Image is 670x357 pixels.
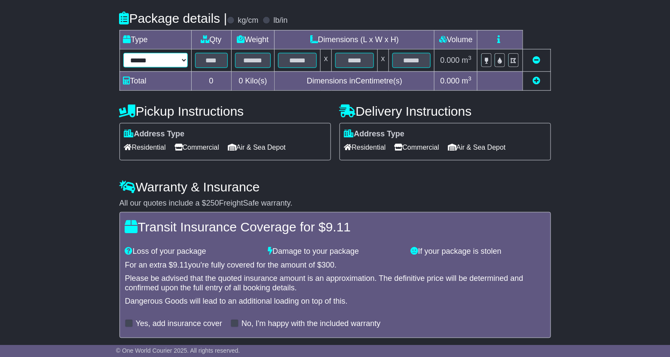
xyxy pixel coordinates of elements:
[228,141,286,154] span: Air & Sea Depot
[344,141,386,154] span: Residential
[275,71,434,90] td: Dimensions in Centimetre(s)
[119,71,191,90] td: Total
[533,77,541,85] a: Add new item
[468,75,472,82] sup: 3
[206,199,219,207] span: 250
[263,247,407,256] div: Damage to your package
[273,16,288,25] label: lb/in
[119,104,331,118] h4: Pickup Instructions
[242,319,381,329] label: No, I'm happy with the included warranty
[191,30,231,49] td: Qty
[275,30,434,49] td: Dimensions (L x W x H)
[124,129,185,139] label: Address Type
[121,247,264,256] div: Loss of your package
[468,55,472,61] sup: 3
[231,30,275,49] td: Weight
[441,56,460,65] span: 0.000
[124,141,166,154] span: Residential
[326,220,351,234] span: 9.11
[125,220,545,234] h4: Transit Insurance Coverage for $
[125,297,545,306] div: Dangerous Goods will lead to an additional loading on top of this.
[136,319,222,329] label: Yes, add insurance cover
[125,274,545,292] div: Please be advised that the quoted insurance amount is an approximation. The definitive price will...
[533,56,541,65] a: Remove this item
[395,141,439,154] span: Commercial
[174,141,219,154] span: Commercial
[239,77,243,85] span: 0
[119,30,191,49] td: Type
[238,16,258,25] label: kg/cm
[462,56,472,65] span: m
[321,49,332,71] td: x
[173,261,188,269] span: 9.11
[462,77,472,85] span: m
[119,180,551,194] h4: Warranty & Insurance
[321,261,334,269] span: 300
[441,77,460,85] span: 0.000
[434,30,477,49] td: Volume
[231,71,275,90] td: Kilo(s)
[340,104,551,118] h4: Delivery Instructions
[407,247,550,256] div: If your package is stolen
[116,347,240,354] span: © One World Courier 2025. All rights reserved.
[125,261,545,270] div: For an extra $ you're fully covered for the amount of $ .
[191,71,231,90] td: 0
[448,141,506,154] span: Air & Sea Depot
[377,49,389,71] td: x
[344,129,405,139] label: Address Type
[119,199,551,208] div: All our quotes include a $ FreightSafe warranty.
[119,11,227,25] h4: Package details |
